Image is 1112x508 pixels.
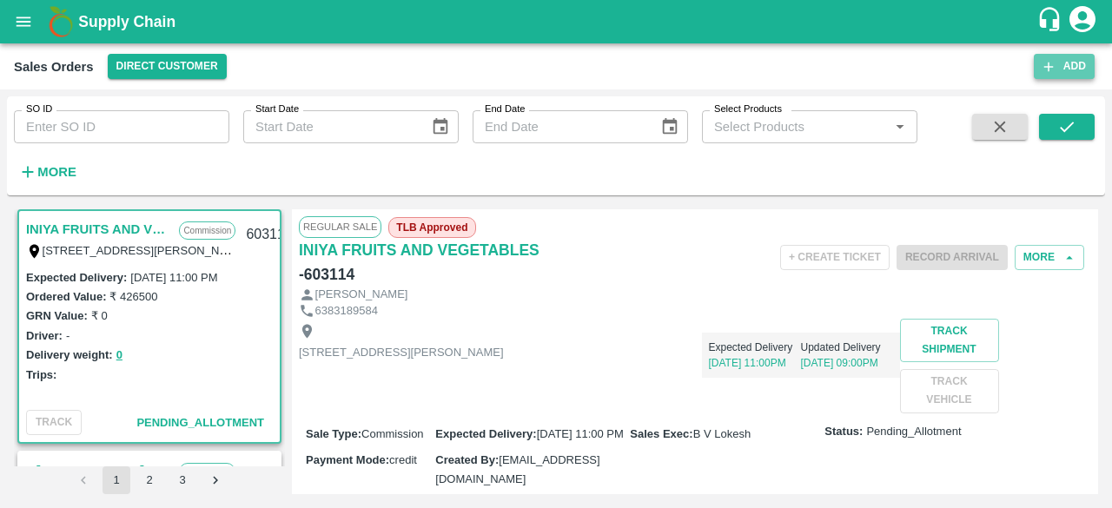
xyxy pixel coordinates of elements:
[26,271,127,284] label: Expected Delivery :
[202,466,229,494] button: Go to next page
[78,10,1036,34] a: Supply Chain
[299,345,504,361] p: [STREET_ADDRESS][PERSON_NAME]
[235,456,302,497] div: 602932
[66,329,69,342] label: -
[136,466,163,494] button: Go to page 2
[26,290,106,303] label: Ordered Value:
[235,214,302,255] div: 603114
[889,115,911,138] button: Open
[37,165,76,179] strong: More
[424,110,457,143] button: Choose date
[473,110,646,143] input: End Date
[109,290,157,303] label: ₹ 426500
[26,309,88,322] label: GRN Value:
[179,463,235,481] p: Commission
[801,340,893,355] p: Updated Delivery
[26,329,63,342] label: Driver:
[306,427,361,440] label: Sale Type :
[315,287,408,303] p: [PERSON_NAME]
[714,102,782,116] label: Select Products
[26,368,56,381] label: Trips:
[3,2,43,42] button: open drawer
[179,221,235,240] p: Commission
[537,427,624,440] span: [DATE] 11:00 PM
[435,427,536,440] label: Expected Delivery :
[299,216,381,237] span: Regular Sale
[866,424,961,440] span: Pending_Allotment
[709,340,801,355] p: Expected Delivery
[824,424,863,440] label: Status:
[26,348,113,361] label: Delivery weight:
[897,249,1008,263] span: Please dispatch the trip before ending
[435,453,599,485] span: [EMAIL_ADDRESS][DOMAIN_NAME]
[315,303,378,320] p: 6383189584
[1034,54,1095,79] button: Add
[43,243,248,257] label: [STREET_ADDRESS][PERSON_NAME]
[116,346,122,366] button: 0
[43,4,78,39] img: logo
[91,309,108,322] label: ₹ 0
[26,102,52,116] label: SO ID
[653,110,686,143] button: Choose date
[1015,245,1084,270] button: More
[389,453,417,466] span: credit
[14,110,229,143] input: Enter SO ID
[306,453,389,466] label: Payment Mode :
[255,102,299,116] label: Start Date
[1067,3,1098,40] div: account of current user
[130,271,217,284] label: [DATE] 11:00 PM
[900,319,999,362] button: Track Shipment
[26,218,170,241] a: INIYA FRUITS AND VEGETABLES
[299,262,354,287] h6: - 603114
[709,355,801,371] p: [DATE] 11:00PM
[801,355,893,371] p: [DATE] 09:00PM
[693,427,751,440] span: B V Lokesh
[299,238,539,262] a: INIYA FRUITS AND VEGETABLES
[26,459,170,482] a: T.[PERSON_NAME] And Sons
[14,56,94,78] div: Sales Orders
[485,102,525,116] label: End Date
[136,416,264,429] span: Pending_Allotment
[103,466,130,494] button: page 1
[67,466,232,494] nav: pagination navigation
[630,427,692,440] label: Sales Exec :
[243,110,417,143] input: Start Date
[14,157,81,187] button: More
[435,453,499,466] label: Created By :
[707,115,884,138] input: Select Products
[169,466,196,494] button: Go to page 3
[108,54,227,79] button: Select DC
[388,217,475,238] span: TLB Approved
[78,13,175,30] b: Supply Chain
[1036,6,1067,37] div: customer-support
[361,427,424,440] span: Commission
